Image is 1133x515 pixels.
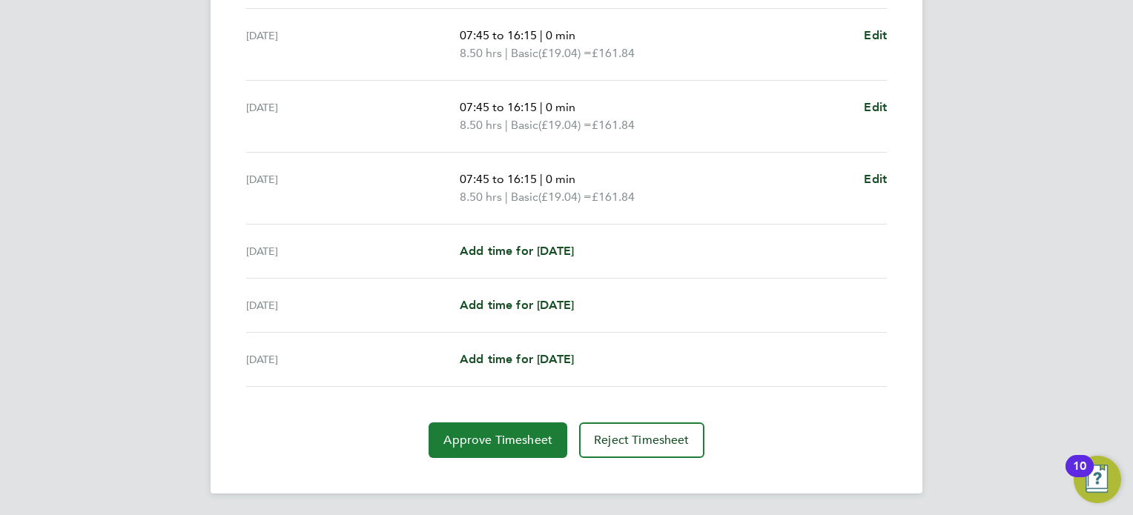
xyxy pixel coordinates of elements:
span: Basic [511,116,538,134]
span: | [540,172,543,186]
a: Edit [864,99,887,116]
span: | [505,46,508,60]
div: [DATE] [246,99,460,134]
span: Edit [864,100,887,114]
span: Add time for [DATE] [460,352,574,366]
a: Edit [864,170,887,188]
span: £161.84 [592,190,635,204]
span: (£19.04) = [538,118,592,132]
span: | [505,118,508,132]
div: [DATE] [246,242,460,260]
button: Reject Timesheet [579,422,704,458]
div: [DATE] [246,296,460,314]
span: Basic [511,188,538,206]
span: Reject Timesheet [594,433,690,448]
span: | [505,190,508,204]
div: [DATE] [246,350,460,368]
button: Approve Timesheet [429,422,567,458]
span: | [540,28,543,42]
span: (£19.04) = [538,190,592,204]
span: 8.50 hrs [460,46,502,60]
span: Approve Timesheet [443,433,552,448]
span: (£19.04) = [538,46,592,60]
span: Edit [864,28,887,42]
a: Add time for [DATE] [460,242,574,260]
span: 07:45 to 16:15 [460,172,537,186]
span: Edit [864,172,887,186]
span: £161.84 [592,118,635,132]
div: [DATE] [246,27,460,62]
span: 0 min [546,172,575,186]
a: Add time for [DATE] [460,350,574,368]
span: 0 min [546,100,575,114]
div: 10 [1073,466,1086,485]
a: Add time for [DATE] [460,296,574,314]
button: Open Resource Center, 10 new notifications [1074,456,1121,503]
span: Add time for [DATE] [460,298,574,312]
span: £161.84 [592,46,635,60]
span: | [540,100,543,114]
span: Basic [511,44,538,62]
span: 8.50 hrs [460,190,502,204]
span: 07:45 to 16:15 [460,28,537,42]
span: Add time for [DATE] [460,244,574,258]
div: [DATE] [246,170,460,206]
span: 8.50 hrs [460,118,502,132]
span: 0 min [546,28,575,42]
a: Edit [864,27,887,44]
span: 07:45 to 16:15 [460,100,537,114]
